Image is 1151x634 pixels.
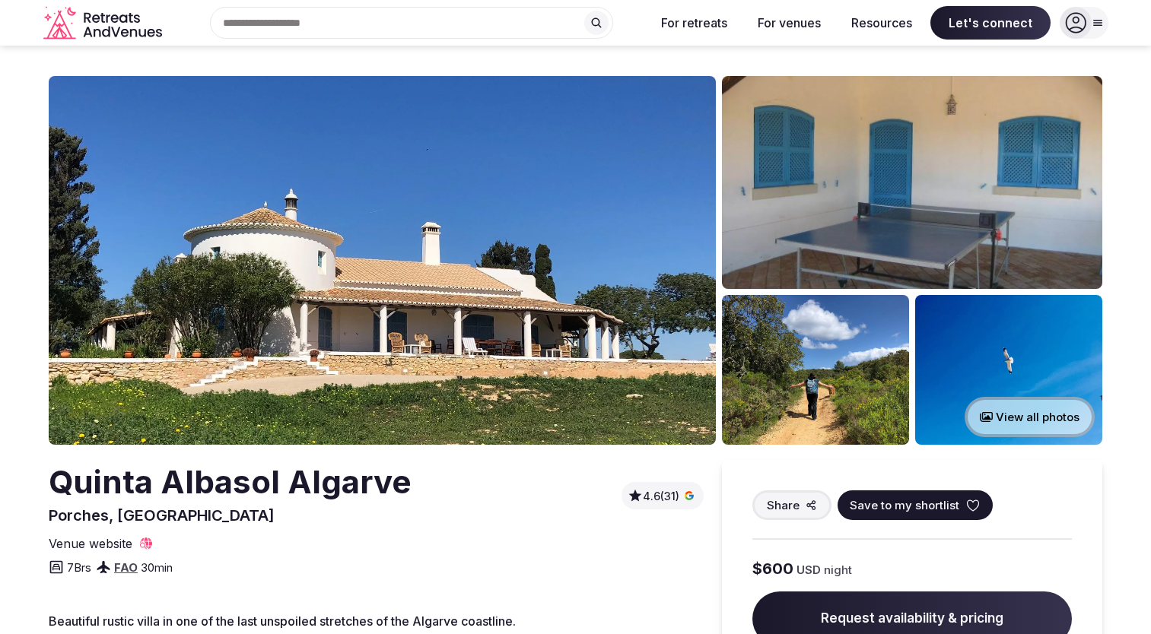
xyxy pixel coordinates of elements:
[746,6,833,40] button: For venues
[67,560,91,575] span: 7 Brs
[752,490,831,520] button: Share
[628,488,698,503] button: 4.6(31)
[49,76,716,445] img: Venue cover photo
[796,562,821,578] span: USD
[49,535,154,552] a: Venue website
[649,6,739,40] button: For retreats
[965,397,1095,437] button: View all photos
[722,76,1102,289] img: Venue gallery photo
[43,6,165,40] a: Visit the homepage
[49,506,275,525] span: Porches, [GEOGRAPHIC_DATA]
[49,460,412,505] h2: Quinta Albasol Algarve
[722,295,909,445] img: Venue gallery photo
[49,535,132,552] span: Venue website
[114,560,138,575] a: FAO
[752,558,793,579] span: $600
[930,6,1051,40] span: Let's connect
[43,6,165,40] svg: Retreats and Venues company logo
[141,560,173,575] span: 30 min
[643,489,679,504] span: 4.6 (31)
[838,490,993,520] button: Save to my shortlist
[839,6,924,40] button: Resources
[915,295,1102,445] img: Venue gallery photo
[824,562,852,578] span: night
[767,497,800,513] span: Share
[850,497,959,513] span: Save to my shortlist
[49,613,516,629] span: Beautiful rustic villa in one of the last unspoiled stretches of the Algarve coastline.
